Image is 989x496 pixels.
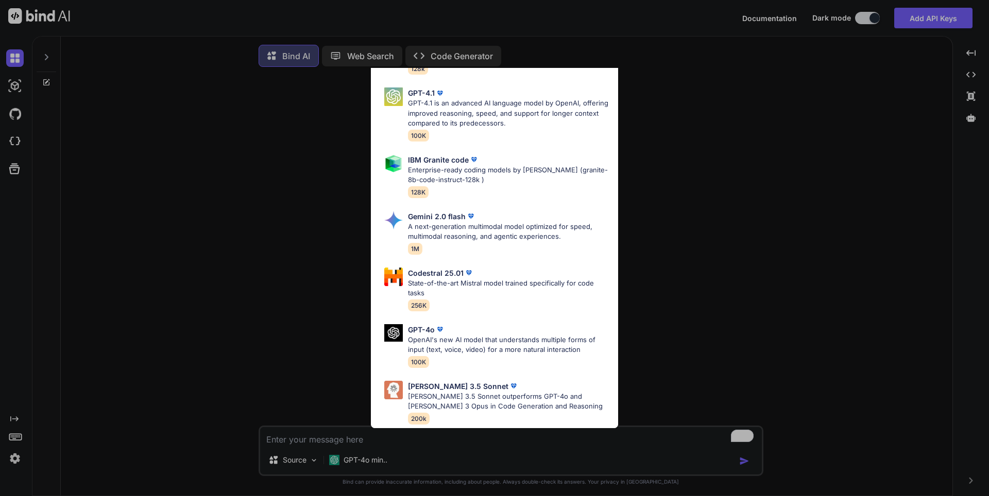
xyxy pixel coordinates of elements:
[408,63,428,75] span: 128k
[384,211,403,229] img: Pick Models
[408,222,610,242] p: A next-generation multimodal model optimized for speed, multimodal reasoning, and agentic experie...
[408,392,610,412] p: [PERSON_NAME] 3.5 Sonnet outperforms GPT-4o and [PERSON_NAME] 3 Opus in Code Generation and Reaso...
[435,88,445,98] img: premium
[384,324,403,342] img: Pick Models
[408,211,466,222] p: Gemini 2.0 flash
[408,186,429,198] span: 128K
[408,299,430,311] span: 256K
[408,278,610,298] p: State-of-the-art Mistral model trained specifically for code tasks
[408,356,429,368] span: 100K
[508,381,519,391] img: premium
[408,130,429,141] span: 100K
[464,268,474,278] img: premium
[408,413,430,424] span: 200k
[408,98,610,129] p: GPT-4.1 is an advanced AI language model by OpenAI, offering improved reasoning, speed, and suppo...
[384,268,403,286] img: Pick Models
[408,87,435,98] p: GPT-4.1
[466,211,476,221] img: premium
[408,381,508,392] p: [PERSON_NAME] 3.5 Sonnet
[408,154,469,165] p: IBM Granite code
[469,154,479,165] img: premium
[384,87,403,106] img: Pick Models
[408,243,422,255] span: 1M
[435,324,445,334] img: premium
[408,165,610,185] p: Enterprise-ready coding models by [PERSON_NAME] (granite-8b-code-instruct-128k )
[408,335,610,355] p: OpenAI's new AI model that understands multiple forms of input (text, voice, video) for a more na...
[408,324,435,335] p: GPT-4o
[408,268,464,278] p: Codestral 25.01
[384,154,403,173] img: Pick Models
[384,381,403,399] img: Pick Models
